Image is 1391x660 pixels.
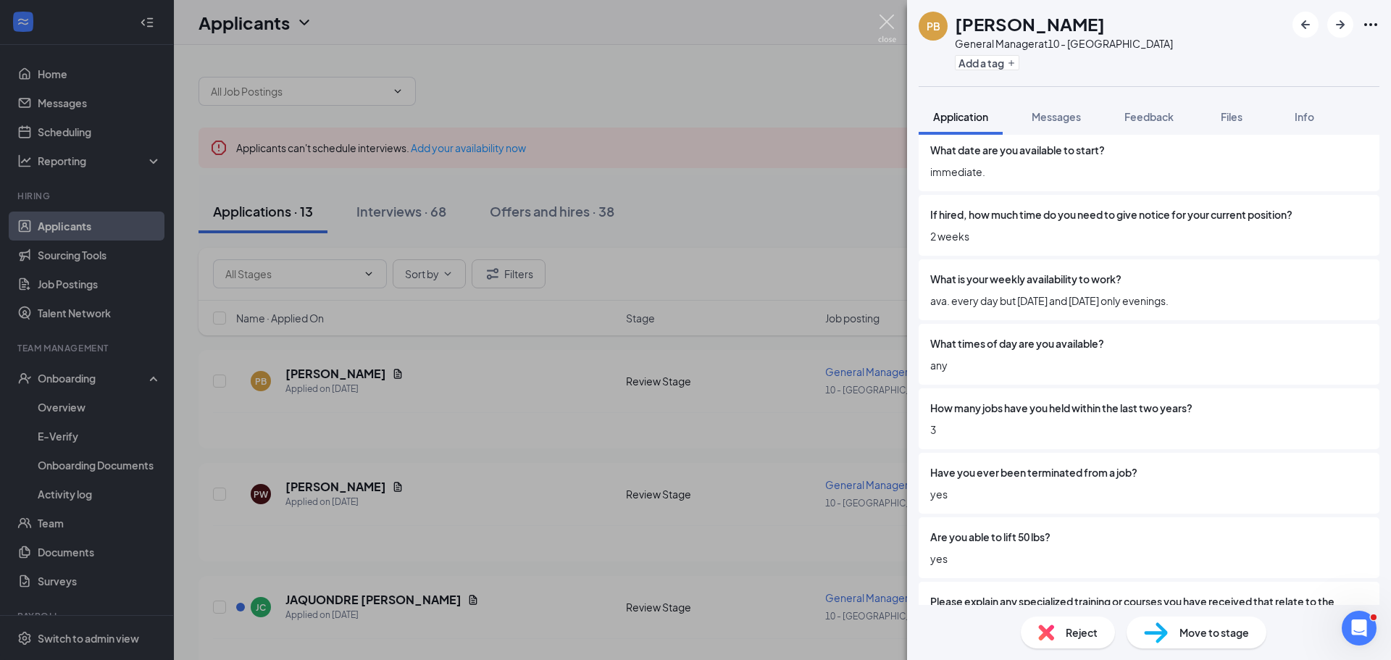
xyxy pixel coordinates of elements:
button: ArrowRight [1327,12,1353,38]
span: Info [1295,110,1314,123]
span: What times of day are you available? [930,335,1104,351]
button: ArrowLeftNew [1292,12,1319,38]
span: What date are you available to start? [930,142,1105,158]
span: yes [930,551,1368,567]
span: any [930,357,1368,373]
svg: Plus [1007,59,1016,67]
span: Reject [1066,625,1098,640]
iframe: Intercom live chat [1342,611,1377,646]
span: Move to stage [1179,625,1249,640]
span: yes [930,486,1368,502]
svg: Ellipses [1362,16,1379,33]
button: PlusAdd a tag [955,55,1019,70]
svg: ArrowLeftNew [1297,16,1314,33]
span: Files [1221,110,1242,123]
span: What is your weekly availability to work? [930,271,1121,287]
h1: [PERSON_NAME] [955,12,1105,36]
span: If hired, how much time do you need to give notice for your current position? [930,206,1292,222]
span: 3 [930,422,1368,438]
span: ava. every day but [DATE] and [DATE] only evenings. [930,293,1368,309]
svg: ArrowRight [1332,16,1349,33]
span: Please explain any specialized training or courses you have received that relate to the position: [930,593,1368,625]
div: PB [927,19,940,33]
span: 2 weeks [930,228,1368,244]
div: General Manager at 10 - [GEOGRAPHIC_DATA] [955,36,1173,51]
span: Feedback [1124,110,1174,123]
span: immediate. [930,164,1368,180]
span: Messages [1032,110,1081,123]
span: How many jobs have you held within the last two years? [930,400,1192,416]
span: Are you able to lift 50 lbs? [930,529,1050,545]
span: Application [933,110,988,123]
span: Have you ever been terminated from a job? [930,464,1137,480]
